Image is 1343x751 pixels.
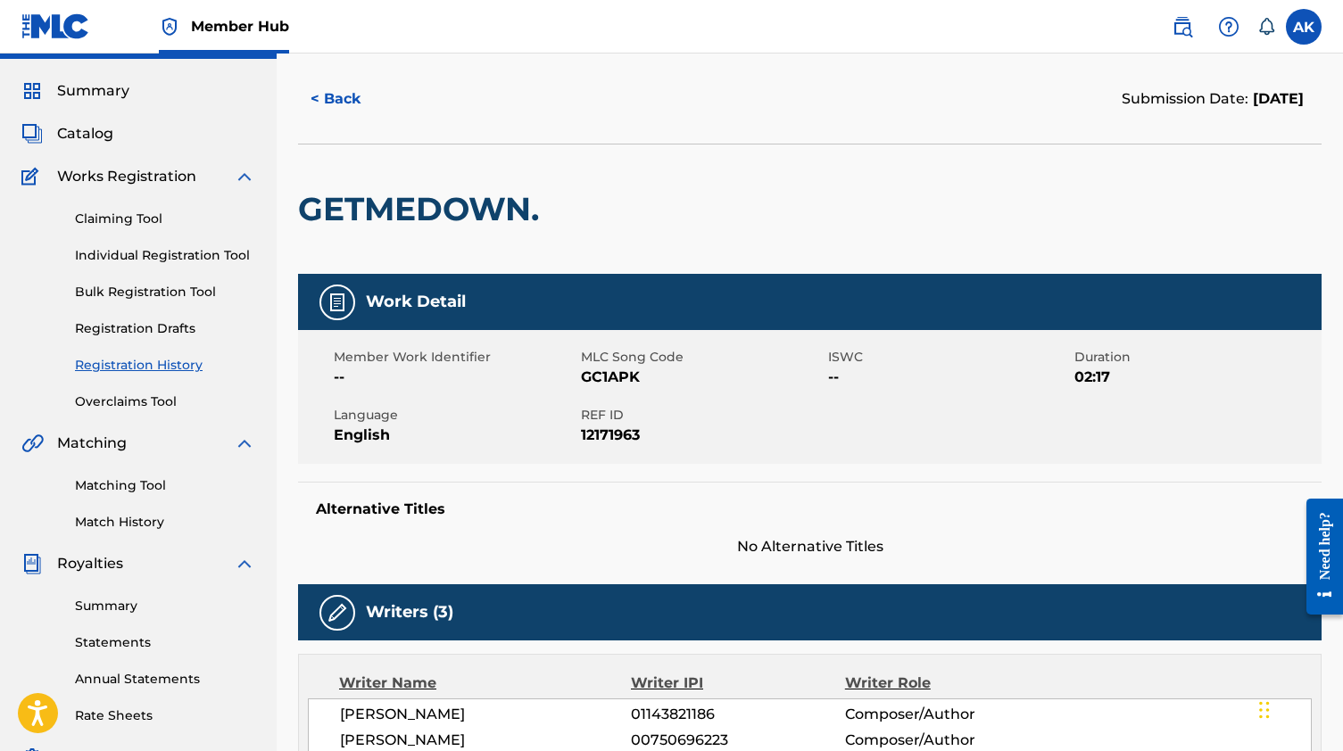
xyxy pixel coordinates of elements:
[57,123,113,144] span: Catalog
[75,670,255,689] a: Annual Statements
[366,292,466,312] h5: Work Detail
[327,602,348,623] img: Writers
[75,597,255,615] a: Summary
[57,80,129,102] span: Summary
[75,319,255,338] a: Registration Drafts
[298,189,548,229] h2: GETMEDOWN.
[366,602,453,623] h5: Writers (3)
[234,553,255,574] img: expand
[75,356,255,375] a: Registration History
[75,392,255,411] a: Overclaims Tool
[1218,16,1239,37] img: help
[75,210,255,228] a: Claiming Tool
[191,16,289,37] span: Member Hub
[75,246,255,265] a: Individual Registration Tool
[57,433,127,454] span: Matching
[1074,348,1317,367] span: Duration
[57,553,123,574] span: Royalties
[581,425,824,446] span: 12171963
[1165,9,1200,45] a: Public Search
[340,704,631,725] span: [PERSON_NAME]
[21,123,113,144] a: CatalogCatalog
[1259,683,1270,737] div: Drag
[327,292,348,313] img: Work Detail
[1211,9,1247,45] div: Help
[75,513,255,532] a: Match History
[21,433,44,454] img: Matching
[828,348,1071,367] span: ISWC
[1074,367,1317,388] span: 02:17
[75,706,255,725] a: Rate Sheets
[21,553,43,574] img: Royalties
[581,348,824,367] span: MLC Song Code
[340,730,631,751] span: [PERSON_NAME]
[234,433,255,454] img: expand
[316,500,1304,518] h5: Alternative Titles
[339,673,631,694] div: Writer Name
[75,476,255,495] a: Matching Tool
[21,166,45,187] img: Works Registration
[334,406,576,425] span: Language
[334,425,576,446] span: English
[845,730,1040,751] span: Composer/Author
[631,704,844,725] span: 01143821186
[21,123,43,144] img: Catalog
[845,704,1040,725] span: Composer/Author
[57,166,196,187] span: Works Registration
[21,13,90,39] img: MLC Logo
[75,283,255,301] a: Bulk Registration Tool
[298,77,405,121] button: < Back
[334,367,576,388] span: --
[334,348,576,367] span: Member Work Identifier
[581,367,824,388] span: GC1APK
[631,673,845,694] div: Writer IPI
[159,16,180,37] img: Top Rightsholder
[21,80,43,102] img: Summary
[1257,18,1275,36] div: Notifications
[21,80,129,102] a: SummarySummary
[1286,9,1322,45] div: User Menu
[75,633,255,652] a: Statements
[298,536,1322,557] span: No Alternative Titles
[845,673,1040,694] div: Writer Role
[1293,483,1343,630] iframe: Resource Center
[234,166,255,187] img: expand
[1248,90,1304,107] span: [DATE]
[1172,16,1193,37] img: search
[631,730,844,751] span: 00750696223
[1254,665,1343,751] iframe: Chat Widget
[581,406,824,425] span: REF ID
[1122,88,1304,110] div: Submission Date:
[828,367,1071,388] span: --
